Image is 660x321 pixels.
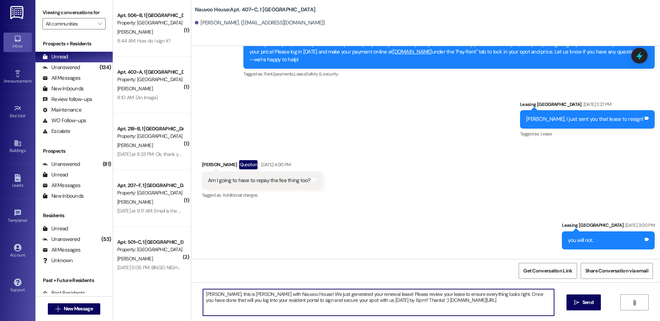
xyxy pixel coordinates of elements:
span: Rent/payments , [264,71,294,77]
i:  [574,300,579,305]
a: Buildings [4,137,32,156]
div: Prospects [35,147,113,155]
div: All Messages [43,182,80,189]
div: Unread [43,225,68,232]
a: Templates • [4,207,32,226]
span: Additional charges [222,192,258,198]
div: Tagged as: [520,129,655,139]
div: you will not. [568,237,593,244]
div: New Inbounds [43,192,84,200]
div: WO Follow-ups [43,117,86,124]
span: • [26,112,27,117]
div: Apt. 402~A, 1 [GEOGRAPHIC_DATA] [117,68,183,76]
span: Send [582,299,593,306]
div: Am I going to have to repay the fee thing too? [208,177,311,184]
textarea: [PERSON_NAME], this is [PERSON_NAME] with Nauvoo House! We just generated your renewal lease! Ple... [203,289,554,316]
div: Leasing [GEOGRAPHIC_DATA] [562,221,655,231]
div: Maintenance [43,106,81,114]
a: Site Visit • [4,102,32,122]
span: Lease [541,131,552,137]
div: Apt. 218~B, 1 [GEOGRAPHIC_DATA] [117,125,183,133]
div: (53) [100,234,113,245]
div: Property: [GEOGRAPHIC_DATA] [117,19,183,27]
button: Get Conversation Link [519,263,577,279]
span: [PERSON_NAME] [117,142,153,148]
span: Share Conversation via email [585,267,648,275]
i:  [632,300,637,305]
div: Unknown [43,257,73,264]
div: Unread [43,171,68,179]
div: [DATE] 3:00 PM [624,221,655,229]
div: Apt. 506~B, 1 [GEOGRAPHIC_DATA] [117,12,183,19]
div: Unread [43,53,68,61]
b: Nauvoo House: Apt. 407~C, 1 [GEOGRAPHIC_DATA] [195,6,315,13]
div: Tagged as: [243,69,655,79]
span: • [32,78,33,83]
span: [PERSON_NAME] [117,199,153,205]
div: Leasing [GEOGRAPHIC_DATA] [520,101,655,111]
button: Send [566,294,601,310]
div: Past Residents [43,289,85,297]
div: Review follow-ups [43,96,92,103]
div: [DATE] 3:27 PM [582,101,611,108]
div: Tagged as: [202,190,322,200]
span: [PERSON_NAME] [117,255,153,262]
div: [PERSON_NAME]. ([EMAIL_ADDRESS][DOMAIN_NAME]) [195,19,325,27]
span: [PERSON_NAME] [117,85,153,92]
div: Unanswered [43,64,80,71]
div: (81) [101,159,113,170]
div: 8:44 AM: How do I sign it? [117,38,170,44]
div: (134) [98,62,113,73]
a: [DOMAIN_NAME] [393,48,431,55]
button: New Message [48,303,100,315]
img: ResiDesk Logo [10,6,25,19]
i:  [98,21,102,27]
div: [DATE] 5:06 PM: BINGO NIGHT TONIGHT AT THE PAVILLION AT 6! BE THERE AND HAVE SNACKS [117,264,313,271]
div: Residents [35,212,113,219]
div: Property: [GEOGRAPHIC_DATA] [117,246,183,253]
div: Apt. 501~C, 1 [GEOGRAPHIC_DATA] [117,238,183,246]
div: Question [239,160,258,169]
div: Past + Future Residents [35,277,113,284]
div: All Messages [43,246,80,254]
span: Get Conversation Link [523,267,572,275]
div: [DATE] 4:00 PM [259,161,290,168]
div: Good morning [PERSON_NAME], this is [PERSON_NAME] with Nauvoo House! We noticed you’ve signed you... [249,33,643,63]
button: Share Conversation via email [581,263,653,279]
div: [PERSON_NAME] [202,160,322,171]
a: Inbox [4,33,32,52]
span: • [27,217,28,222]
div: Unanswered [43,236,80,243]
div: Property: [GEOGRAPHIC_DATA] [117,189,183,197]
div: All Messages [43,74,80,82]
div: [PERSON_NAME], I just sent you that lease to resign! [526,116,643,123]
span: [PERSON_NAME] [117,29,153,35]
label: Viewing conversations for [43,7,106,18]
div: [DATE] at 9:17 AM: Email is the same. Thank you! [117,208,214,214]
a: Account [4,242,32,261]
span: New Message [64,305,93,312]
a: Support [4,276,32,295]
i:  [55,306,61,312]
div: Apt. 207~F, 1 [GEOGRAPHIC_DATA] [117,182,183,189]
input: All communities [46,18,94,29]
span: Safety & security [306,71,338,77]
div: [DATE] at 8:33 PM: Ok, thank you! [117,151,185,157]
div: 8:10 AM: (An Image) [117,94,158,101]
span: Lease , [294,71,306,77]
div: Property: [GEOGRAPHIC_DATA] [117,76,183,83]
div: Property: [GEOGRAPHIC_DATA] [117,133,183,140]
div: Unanswered [43,160,80,168]
a: Leads [4,172,32,191]
div: Prospects + Residents [35,40,113,47]
div: Escalate [43,128,70,135]
div: New Inbounds [43,85,84,92]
